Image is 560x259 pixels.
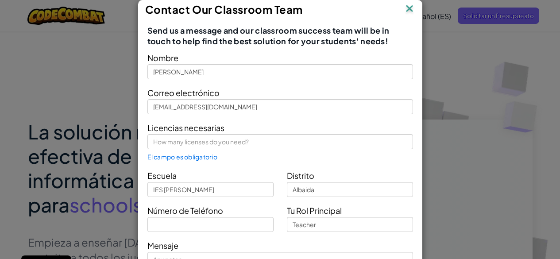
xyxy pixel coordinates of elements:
input: Teacher, Principal, etc. [287,217,413,232]
span: Licencias necesarias [147,123,224,133]
span: Send us a message and our classroom success team will be in touch to help find the best solution ... [147,25,413,46]
input: How many licenses do you need? [147,134,413,149]
span: Mensaje [147,240,178,251]
span: Distrito [287,170,314,181]
span: Correo electrónico [147,88,220,98]
span: Tu Rol Principal [287,205,342,216]
span: El campo es obligatorio [147,153,217,160]
span: Número de Teléfono [147,205,223,216]
span: Nombre [147,53,178,63]
span: Escuela [147,170,177,181]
